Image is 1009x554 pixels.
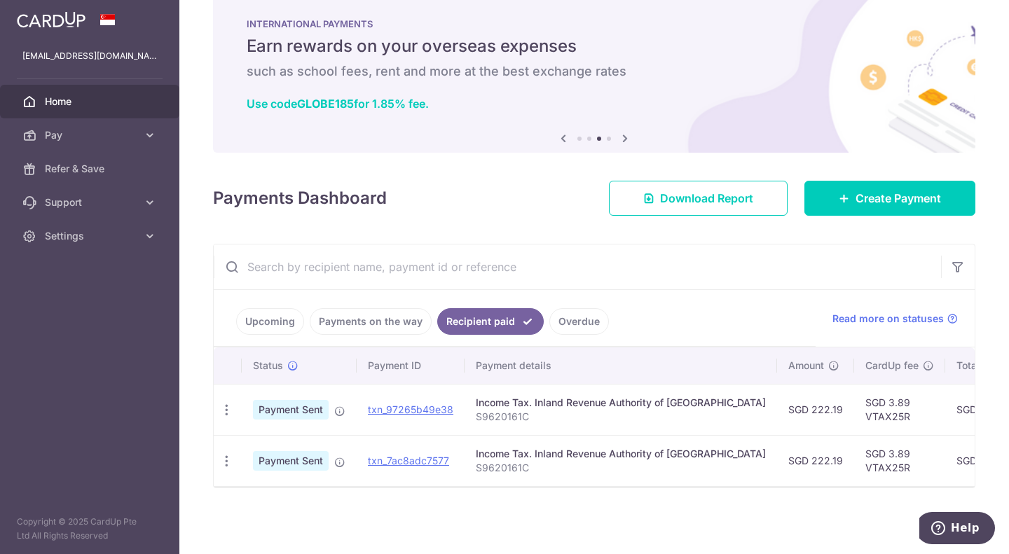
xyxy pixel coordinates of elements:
p: S9620161C [476,461,766,475]
span: Create Payment [856,190,941,207]
a: Upcoming [236,308,304,335]
h5: Earn rewards on your overseas expenses [247,35,942,57]
th: Payment ID [357,347,465,384]
a: Overdue [549,308,609,335]
input: Search by recipient name, payment id or reference [214,244,941,289]
b: GLOBE185 [297,97,354,111]
td: SGD 3.89 VTAX25R [854,384,945,435]
p: S9620161C [476,410,766,424]
p: [EMAIL_ADDRESS][DOMAIN_NAME] [22,49,157,63]
iframe: Opens a widget where you can find more information [919,512,995,547]
div: Income Tax. Inland Revenue Authority of [GEOGRAPHIC_DATA] [476,396,766,410]
span: Settings [45,229,137,243]
td: SGD 3.89 VTAX25R [854,435,945,486]
img: CardUp [17,11,85,28]
div: Income Tax. Inland Revenue Authority of [GEOGRAPHIC_DATA] [476,447,766,461]
a: txn_97265b49e38 [368,403,453,415]
a: txn_7ac8adc7577 [368,455,449,466]
span: CardUp fee [865,359,919,373]
a: Use codeGLOBE185for 1.85% fee. [247,97,429,111]
span: Refer & Save [45,162,137,176]
span: Payment Sent [253,451,329,471]
td: SGD 222.19 [777,384,854,435]
span: Support [45,195,137,209]
h6: such as school fees, rent and more at the best exchange rates [247,63,942,80]
span: Total amt. [956,359,1003,373]
td: SGD 222.19 [777,435,854,486]
a: Recipient paid [437,308,544,335]
a: Read more on statuses [832,312,958,326]
a: Create Payment [804,181,975,216]
span: Home [45,95,137,109]
p: INTERNATIONAL PAYMENTS [247,18,942,29]
span: Read more on statuses [832,312,944,326]
span: Status [253,359,283,373]
a: Payments on the way [310,308,432,335]
h4: Payments Dashboard [213,186,387,211]
span: Pay [45,128,137,142]
th: Payment details [465,347,777,384]
span: Payment Sent [253,400,329,420]
span: Download Report [660,190,753,207]
a: Download Report [609,181,788,216]
span: Amount [788,359,824,373]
